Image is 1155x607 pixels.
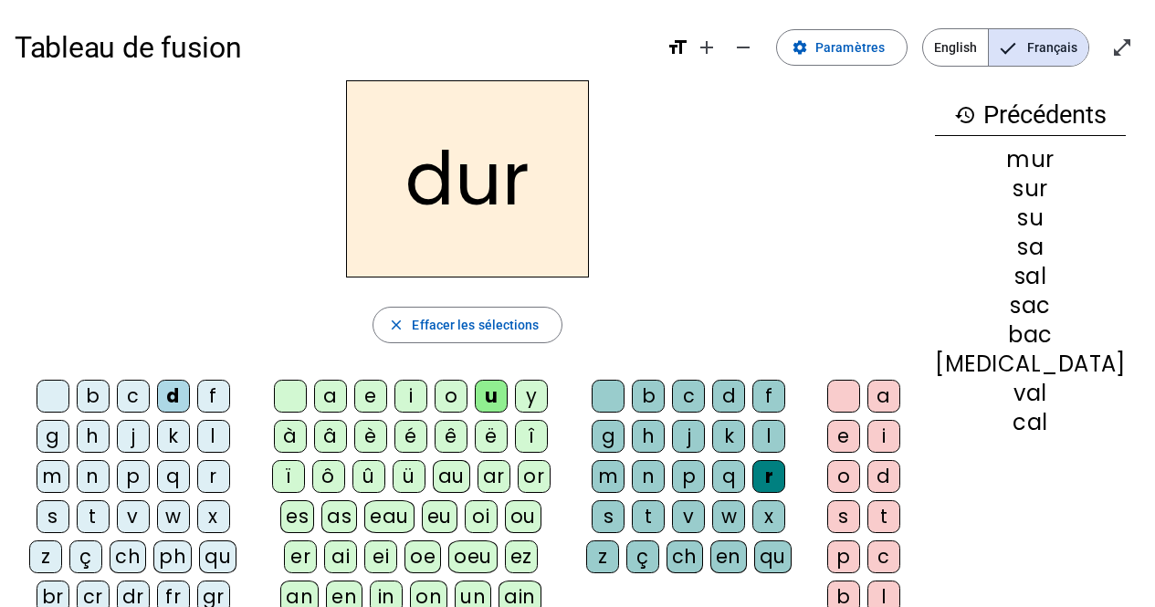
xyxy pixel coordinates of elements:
h2: dur [346,80,589,277]
div: b [77,380,110,413]
div: p [117,460,150,493]
div: l [752,420,785,453]
div: c [867,540,900,573]
div: sa [935,236,1126,258]
div: â [314,420,347,453]
div: p [827,540,860,573]
div: t [632,500,665,533]
div: f [752,380,785,413]
div: e [354,380,387,413]
mat-icon: remove [732,37,754,58]
div: ai [324,540,357,573]
div: c [672,380,705,413]
div: m [592,460,625,493]
mat-icon: add [696,37,718,58]
div: ph [153,540,192,573]
div: bac [935,324,1126,346]
div: g [37,420,69,453]
div: v [672,500,705,533]
div: qu [199,540,236,573]
div: j [672,420,705,453]
button: Paramètres [776,29,908,66]
div: h [632,420,665,453]
div: oeu [448,540,498,573]
div: b [632,380,665,413]
div: ë [475,420,508,453]
div: d [867,460,900,493]
div: val [935,382,1126,404]
div: f [197,380,230,413]
div: ch [667,540,703,573]
div: ar [478,460,510,493]
div: d [712,380,745,413]
div: r [197,460,230,493]
div: s [592,500,625,533]
div: q [157,460,190,493]
div: m [37,460,69,493]
div: t [77,500,110,533]
span: English [923,29,988,66]
div: au [433,460,470,493]
div: û [352,460,385,493]
div: s [827,500,860,533]
div: z [586,540,619,573]
div: q [712,460,745,493]
h1: Tableau de fusion [15,18,652,77]
div: s [37,500,69,533]
div: en [710,540,747,573]
div: k [712,420,745,453]
div: j [117,420,150,453]
div: a [867,380,900,413]
div: oi [465,500,498,533]
mat-icon: close [388,317,404,333]
div: x [752,500,785,533]
div: ç [626,540,659,573]
mat-icon: settings [792,39,808,56]
div: w [712,500,745,533]
div: as [321,500,357,533]
div: ei [364,540,397,573]
div: es [280,500,314,533]
div: i [394,380,427,413]
div: ï [272,460,305,493]
mat-icon: format_size [667,37,688,58]
button: Effacer les sélections [373,307,562,343]
mat-icon: history [954,104,976,126]
div: qu [754,540,792,573]
div: g [592,420,625,453]
div: è [354,420,387,453]
div: h [77,420,110,453]
div: [MEDICAL_DATA] [935,353,1126,375]
div: é [394,420,427,453]
button: Entrer en plein écran [1104,29,1140,66]
button: Augmenter la taille de la police [688,29,725,66]
div: n [77,460,110,493]
div: u [475,380,508,413]
div: l [197,420,230,453]
div: y [515,380,548,413]
div: p [672,460,705,493]
div: w [157,500,190,533]
div: oe [404,540,441,573]
span: Effacer les sélections [412,314,539,336]
div: eau [364,500,415,533]
button: Diminuer la taille de la police [725,29,761,66]
div: î [515,420,548,453]
div: r [752,460,785,493]
div: e [827,420,860,453]
div: ch [110,540,146,573]
div: o [827,460,860,493]
div: sal [935,266,1126,288]
div: o [435,380,467,413]
div: mur [935,149,1126,171]
div: sur [935,178,1126,200]
mat-icon: open_in_full [1111,37,1133,58]
div: ç [69,540,102,573]
div: su [935,207,1126,229]
div: i [867,420,900,453]
div: sac [935,295,1126,317]
div: à [274,420,307,453]
div: c [117,380,150,413]
div: ü [393,460,425,493]
div: d [157,380,190,413]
